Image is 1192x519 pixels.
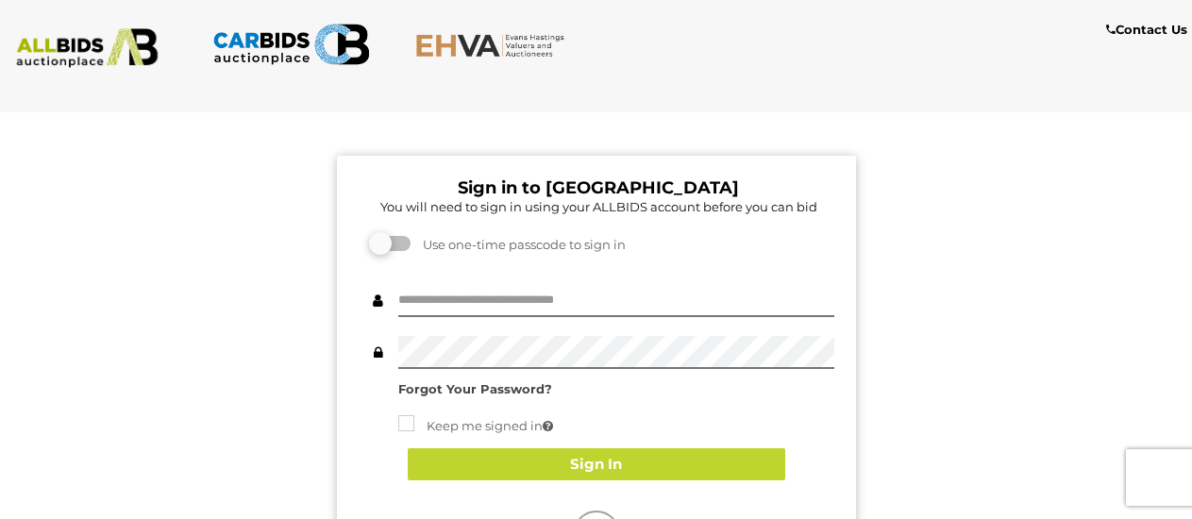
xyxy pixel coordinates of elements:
a: Contact Us [1106,19,1192,41]
img: ALLBIDS.com.au [8,28,166,68]
a: Forgot Your Password? [398,381,552,396]
img: CARBIDS.com.au [212,19,370,70]
label: Keep me signed in [398,415,553,437]
button: Sign In [408,448,785,481]
h5: You will need to sign in using your ALLBIDS account before you can bid [363,200,834,213]
b: Contact Us [1106,22,1187,37]
span: Use one-time passcode to sign in [413,237,626,252]
img: EHVA.com.au [415,33,573,58]
b: Sign in to [GEOGRAPHIC_DATA] [458,177,739,198]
